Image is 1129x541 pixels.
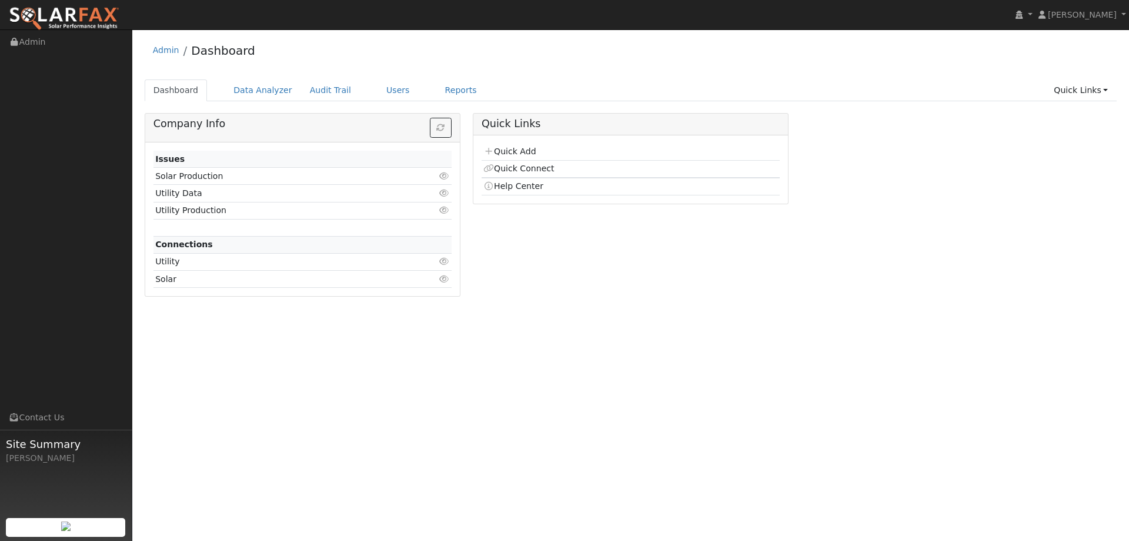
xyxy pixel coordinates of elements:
a: Dashboard [145,79,208,101]
i: Click to view [439,257,450,265]
a: Admin [153,45,179,55]
strong: Connections [155,240,213,249]
img: retrieve [61,522,71,531]
td: Utility Production [153,202,403,219]
a: Audit Trail [301,79,360,101]
a: Quick Links [1045,79,1117,101]
div: [PERSON_NAME] [6,452,126,464]
i: Click to view [439,275,450,283]
i: Click to view [439,189,450,197]
h5: Company Info [153,118,452,130]
a: Data Analyzer [225,79,301,101]
a: Help Center [483,181,543,191]
h5: Quick Links [482,118,780,130]
span: Site Summary [6,436,126,452]
span: [PERSON_NAME] [1048,10,1117,19]
td: Solar Production [153,168,403,185]
td: Utility [153,253,403,270]
i: Click to view [439,206,450,214]
td: Utility Data [153,185,403,202]
td: Solar [153,271,403,288]
a: Quick Add [483,147,536,156]
i: Click to view [439,172,450,180]
a: Quick Connect [483,164,554,173]
a: Reports [436,79,486,101]
a: Dashboard [191,44,255,58]
strong: Issues [155,154,185,164]
a: Users [378,79,419,101]
img: SolarFax [9,6,119,31]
